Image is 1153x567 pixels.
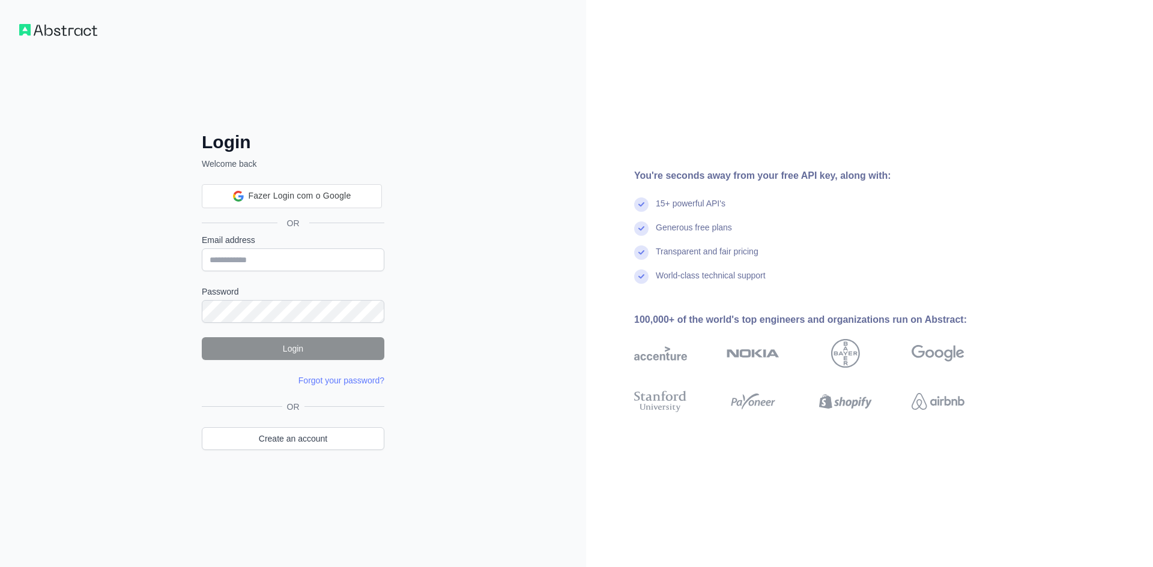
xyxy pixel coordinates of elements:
[277,217,309,229] span: OR
[656,197,725,221] div: 15+ powerful API's
[19,24,97,36] img: Workflow
[202,427,384,450] a: Create an account
[656,269,766,293] div: World-class technical support
[727,388,779,415] img: payoneer
[249,190,351,202] span: Fazer Login com o Google
[634,169,1003,183] div: You're seconds away from your free API key, along with:
[656,221,732,245] div: Generous free plans
[634,388,687,415] img: stanford university
[727,339,779,368] img: nokia
[202,286,384,298] label: Password
[202,184,382,208] div: Fazer Login com o Google
[912,388,964,415] img: airbnb
[634,269,649,284] img: check mark
[634,313,1003,327] div: 100,000+ of the world's top engineers and organizations run on Abstract:
[819,388,872,415] img: shopify
[202,158,384,170] p: Welcome back
[831,339,860,368] img: bayer
[634,197,649,212] img: check mark
[912,339,964,368] img: google
[634,221,649,236] img: check mark
[656,245,758,269] div: Transparent and fair pricing
[202,131,384,153] h2: Login
[634,339,687,368] img: accenture
[634,245,649,260] img: check mark
[298,376,384,385] a: Forgot your password?
[282,401,304,413] span: OR
[202,337,384,360] button: Login
[202,234,384,246] label: Email address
